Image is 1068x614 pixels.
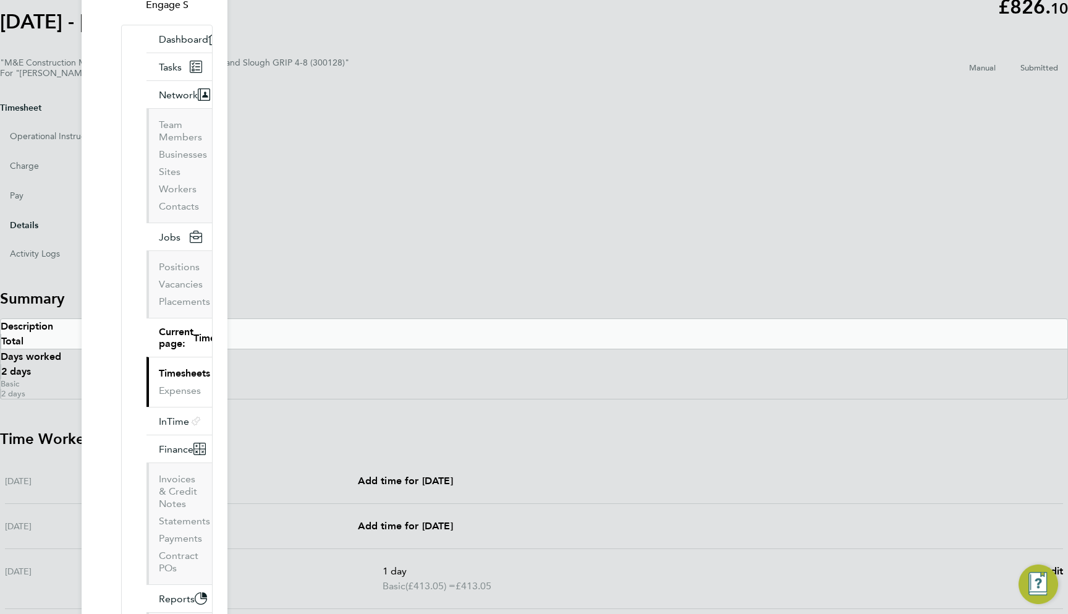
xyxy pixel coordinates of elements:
[159,473,197,510] a: Invoices & Credit Notes
[1044,564,1063,579] a: Edit
[159,443,193,455] span: Finance
[146,585,217,612] button: Reports
[159,367,210,379] a: Timesheets
[1,349,1067,364] div: Days worked
[1,389,1067,399] div: 2 days
[1019,565,1058,604] button: Engage Resource Center
[159,33,208,45] span: Dashboard
[5,474,358,488] div: [DATE]
[159,515,210,527] a: Statements
[5,519,358,534] div: [DATE]
[1,334,1067,349] div: Total
[146,318,267,357] button: Current page:Timesheets
[10,239,62,269] button: Activity Logs
[146,435,216,463] button: Finance
[383,564,1035,579] p: 1 day
[405,580,456,592] span: (£413.05) =
[193,332,245,344] span: Timesheets
[1,319,1067,334] div: Description
[159,183,197,195] a: Workers
[159,261,200,273] a: Positions
[159,166,180,177] a: Sites
[10,122,163,151] button: Operational Instructions & Comments
[146,81,220,108] button: Network
[1011,58,1068,78] span: This timesheet is Submitted.
[159,61,182,73] span: Tasks
[159,326,193,349] span: Current page:
[159,593,195,605] span: Reports
[159,296,210,307] a: Placements
[159,119,202,143] a: Team Members
[159,200,199,212] a: Contacts
[146,53,212,80] a: Tasks
[383,579,405,594] span: Basic
[159,550,198,574] a: Contract POs
[358,475,453,487] span: Add time for [DATE]
[358,520,453,532] span: Add time for [DATE]
[1,364,1067,379] div: 2 days
[358,519,453,534] a: Add time for [DATE]
[358,474,453,488] a: Add time for [DATE]
[159,385,201,396] a: Expenses
[456,580,491,592] span: £413.05
[146,25,231,53] a: Dashboard
[159,416,189,427] span: InTime
[159,148,207,160] a: Businesses
[159,532,202,544] a: Payments
[5,564,358,594] div: [DATE]
[959,58,1006,78] span: This timesheet was manually created.
[146,357,212,407] div: Current page:Timesheets
[159,89,198,101] span: Network
[10,151,40,181] button: Charge
[159,231,180,243] span: Jobs
[146,223,212,250] button: Jobs
[159,278,203,290] a: Vacancies
[1,379,1067,389] div: Basic
[10,181,25,211] button: Pay
[146,407,212,435] button: InTime
[10,211,38,239] button: Details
